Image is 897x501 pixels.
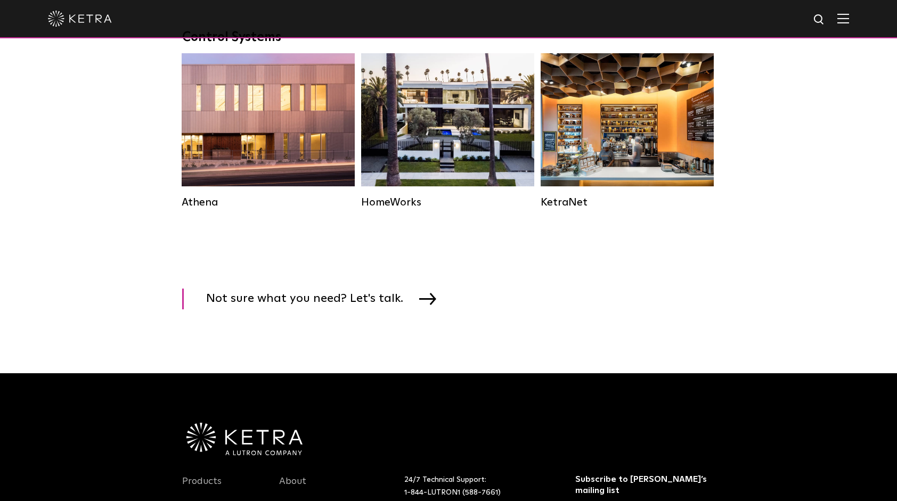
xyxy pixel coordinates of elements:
[575,474,712,496] h3: Subscribe to [PERSON_NAME]’s mailing list
[813,13,826,27] img: search icon
[182,53,355,209] a: Athena Commercial Solution
[361,53,534,209] a: HomeWorks Residential Solution
[361,196,534,209] div: HomeWorks
[206,289,419,309] span: Not sure what you need? Let's talk.
[182,289,450,309] a: Not sure what you need? Let's talk.
[404,489,501,496] a: 1-844-LUTRON1 (588-7661)
[419,293,436,305] img: arrow
[182,475,222,500] a: Products
[186,423,303,456] img: Ketra-aLutronCo_White_RGB
[48,11,112,27] img: ketra-logo-2019-white
[541,196,714,209] div: KetraNet
[837,13,849,23] img: Hamburger%20Nav.svg
[541,53,714,209] a: KetraNet Legacy System
[182,196,355,209] div: Athena
[279,475,306,500] a: About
